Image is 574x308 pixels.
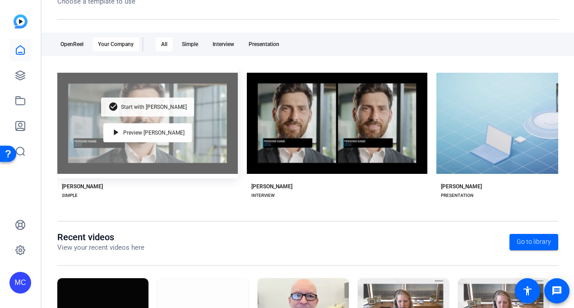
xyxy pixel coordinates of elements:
mat-icon: message [551,285,562,296]
div: PRESENTATION [441,192,473,199]
h1: Recent videos [57,232,144,243]
div: OpenReel [55,37,89,51]
div: Simple [176,37,204,51]
img: blue-gradient.svg [14,14,28,28]
span: Go to library [517,237,551,247]
div: [PERSON_NAME] [441,183,482,190]
a: Go to library [509,234,558,250]
div: [PERSON_NAME] [62,183,103,190]
div: SIMPLE [62,192,78,199]
span: Preview [PERSON_NAME] [123,130,185,135]
div: Your Company [93,37,139,51]
div: Interview [207,37,240,51]
mat-icon: accessibility [522,285,533,296]
span: Start with [PERSON_NAME] [121,104,187,110]
div: Presentation [243,37,285,51]
mat-icon: play_arrow [111,127,121,138]
mat-icon: check_circle [108,102,119,112]
div: MC [9,272,31,294]
div: INTERVIEW [251,192,275,199]
div: All [156,37,173,51]
div: [PERSON_NAME] [251,183,292,190]
p: View your recent videos here [57,243,144,253]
